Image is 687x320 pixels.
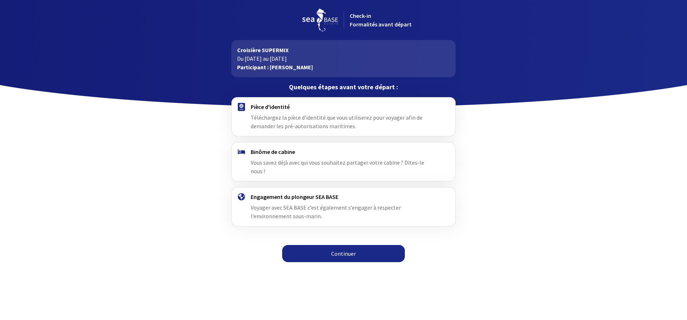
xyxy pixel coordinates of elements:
h4: Engagement du plongeur SEA BASE [251,193,436,200]
a: Continuer [282,245,405,262]
p: Participant : [PERSON_NAME] [237,63,450,71]
span: Check-in Formalités avant départ [350,12,412,28]
img: binome.svg [238,149,245,154]
p: Croisière SUPERMIX [237,46,450,54]
p: Quelques étapes avant votre départ : [231,83,456,91]
span: Voyager avec SEA BASE c’est également s’engager à respecter l’environnement sous-marin. [251,204,401,220]
span: Vous savez déjà avec qui vous souhaitez partager votre cabine ? Dites-le nous ! [251,159,424,175]
h4: Binôme de cabine [251,148,436,155]
p: Du [DATE] au [DATE] [237,54,450,63]
h4: Pièce d'identité [251,103,436,110]
img: engagement.svg [238,193,245,200]
span: Téléchargez la pièce d'identité que vous utiliserez pour voyager afin de demander les pré-autoris... [251,114,422,130]
img: logo_seabase.svg [302,9,338,31]
img: passport.svg [238,103,245,111]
